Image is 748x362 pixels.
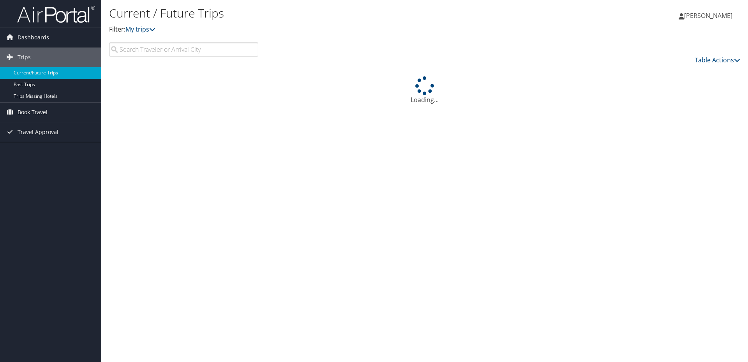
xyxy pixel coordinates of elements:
p: Filter: [109,25,530,35]
img: airportal-logo.png [17,5,95,23]
a: [PERSON_NAME] [679,4,740,27]
input: Search Traveler or Arrival City [109,42,258,57]
a: My trips [125,25,155,34]
span: Book Travel [18,102,48,122]
div: Loading... [109,76,740,104]
span: Travel Approval [18,122,58,142]
span: Trips [18,48,31,67]
h1: Current / Future Trips [109,5,530,21]
span: [PERSON_NAME] [684,11,732,20]
a: Table Actions [695,56,740,64]
span: Dashboards [18,28,49,47]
